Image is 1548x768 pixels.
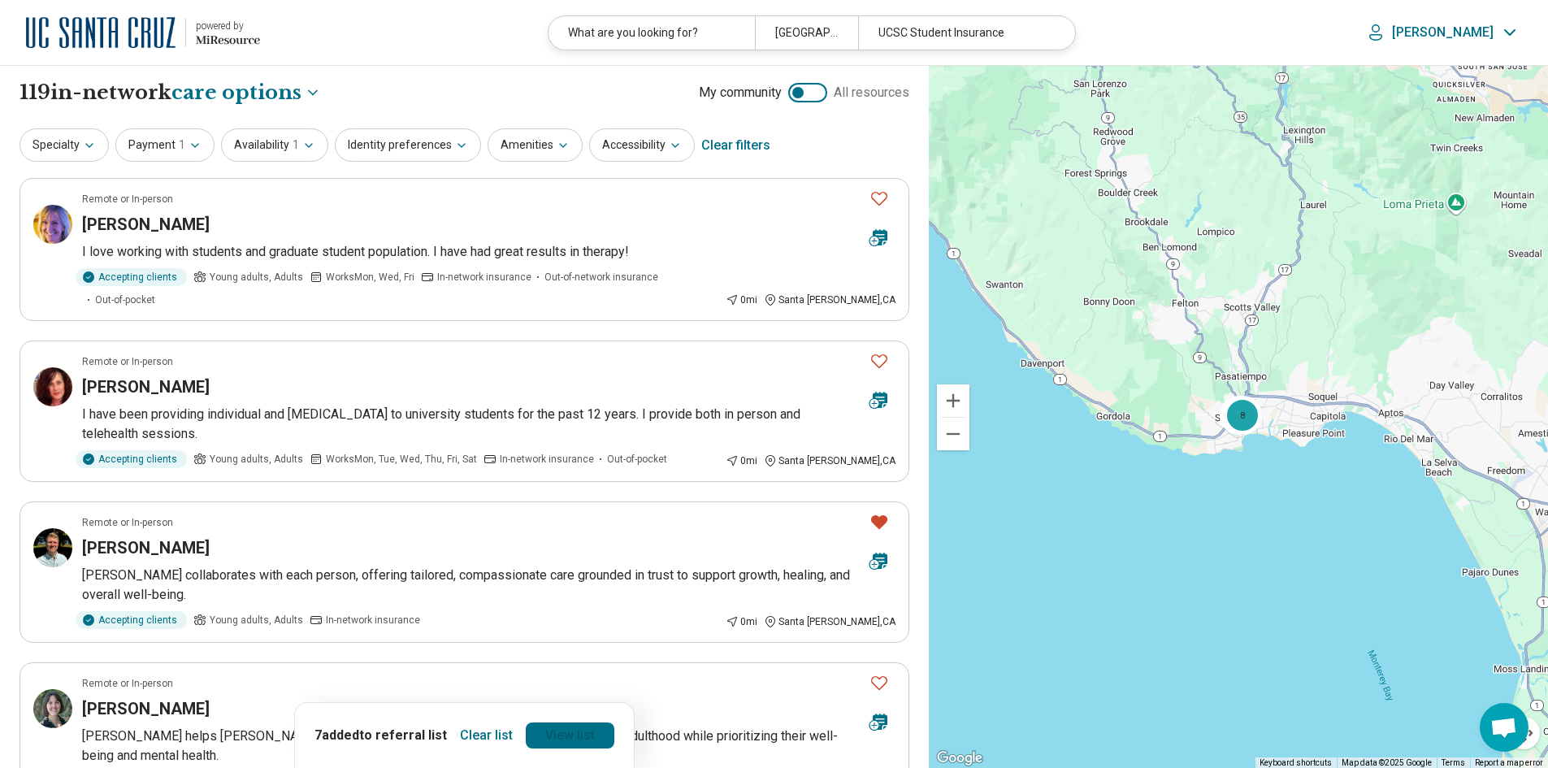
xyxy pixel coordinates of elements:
h3: [PERSON_NAME] [82,213,210,236]
span: My community [699,83,782,102]
p: [PERSON_NAME] helps [PERSON_NAME] adults navigate the complexities of transitioning into adulthoo... [82,727,895,766]
button: Clear list [453,722,519,748]
div: Accepting clients [76,268,187,286]
button: Favorite [863,666,895,700]
div: Santa [PERSON_NAME] , CA [764,614,895,629]
button: Care options [171,79,321,106]
div: 0 mi [726,293,757,307]
p: 7 added [314,726,447,745]
div: 0 mi [726,453,757,468]
span: In-network insurance [326,613,420,627]
button: Payment1 [115,128,215,162]
span: Map data ©2025 Google [1342,758,1432,767]
p: I have been providing individual and [MEDICAL_DATA] to university students for the past 12 years.... [82,405,895,444]
img: University of California at Santa Cruz [26,13,176,52]
div: [GEOGRAPHIC_DATA], [GEOGRAPHIC_DATA] [755,16,858,50]
a: View list [526,722,614,748]
p: [PERSON_NAME] [1392,24,1494,41]
span: Out-of-pocket [95,293,155,307]
button: Accessibility [589,128,695,162]
p: I love working with students and graduate student population. I have had great results in therapy! [82,242,895,262]
button: Zoom out [937,418,969,450]
button: Favorite [863,345,895,378]
span: Out-of-pocket [607,452,667,466]
a: University of California at Santa Cruzpowered by [26,13,260,52]
p: Remote or In-person [82,192,173,206]
span: care options [171,79,301,106]
a: Report a map error [1475,758,1543,767]
span: In-network insurance [437,270,531,284]
span: Works Mon, Wed, Fri [326,270,414,284]
button: Amenities [488,128,583,162]
div: UCSC Student Insurance [858,16,1065,50]
div: Accepting clients [76,450,187,468]
button: Favorite [863,182,895,215]
button: Specialty [20,128,109,162]
p: Remote or In-person [82,515,173,530]
h1: 119 in-network [20,79,321,106]
div: Open chat [1480,703,1528,752]
span: Young adults, Adults [210,270,303,284]
span: Young adults, Adults [210,452,303,466]
div: Santa [PERSON_NAME] , CA [764,453,895,468]
h3: [PERSON_NAME] [82,697,210,720]
span: In-network insurance [500,452,594,466]
div: 8 [1223,396,1262,435]
span: Works Mon, Tue, Wed, Thu, Fri, Sat [326,452,477,466]
span: Young adults, Adults [210,613,303,627]
button: Favorite [863,505,895,539]
span: to referral list [359,727,447,743]
p: Remote or In-person [82,676,173,691]
button: Identity preferences [335,128,481,162]
div: 0 mi [726,614,757,629]
p: Remote or In-person [82,354,173,369]
div: What are you looking for? [549,16,755,50]
a: Terms (opens in new tab) [1442,758,1465,767]
span: 1 [179,137,185,154]
span: Out-of-network insurance [544,270,658,284]
p: [PERSON_NAME] collaborates with each person, offering tailored, compassionate care grounded in tr... [82,566,895,605]
button: Availability1 [221,128,328,162]
button: Zoom in [937,384,969,417]
span: All resources [834,83,909,102]
div: Accepting clients [76,611,187,629]
h3: [PERSON_NAME] [82,375,210,398]
div: powered by [196,19,260,33]
div: 2 [1220,396,1259,435]
span: 1 [293,137,299,154]
h3: [PERSON_NAME] [82,536,210,559]
div: Santa [PERSON_NAME] , CA [764,293,895,307]
div: Clear filters [701,126,770,165]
